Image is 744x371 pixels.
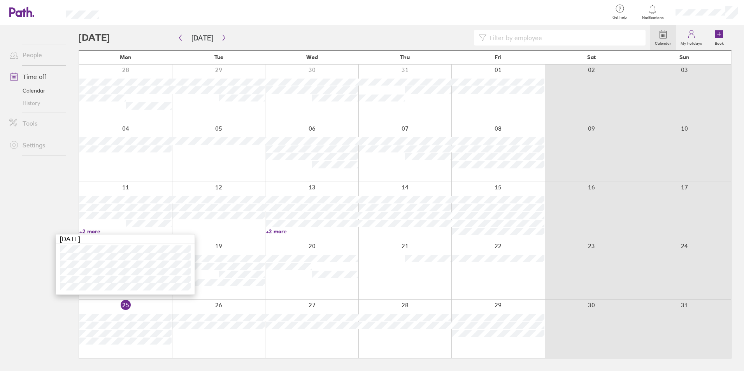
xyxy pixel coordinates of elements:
span: Sun [679,54,690,60]
a: Book [707,25,732,50]
span: Notifications [640,16,665,20]
span: Tue [214,54,223,60]
a: My holidays [676,25,707,50]
span: Sat [587,54,596,60]
span: Mon [120,54,132,60]
button: [DATE] [185,31,219,44]
a: Tools [3,115,66,131]
a: History [3,97,66,109]
a: Calendar [3,84,66,97]
div: [DATE] [56,234,195,243]
span: Thu [400,54,410,60]
label: Calendar [650,39,676,46]
input: Filter by employee [486,30,641,45]
span: Wed [306,54,318,60]
span: Fri [495,54,502,60]
a: +2 more [79,228,172,235]
a: Settings [3,137,66,153]
a: Time off [3,69,66,84]
a: +2 more [266,228,358,235]
span: Get help [607,15,632,20]
a: Calendar [650,25,676,50]
label: Book [710,39,728,46]
label: My holidays [676,39,707,46]
a: Notifications [640,4,665,20]
a: People [3,47,66,63]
